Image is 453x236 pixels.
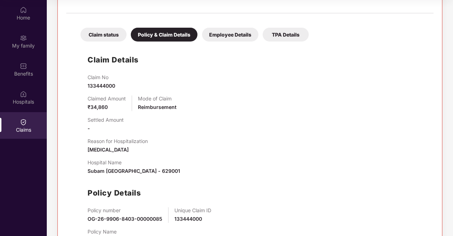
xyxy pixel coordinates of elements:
span: ₹34,860 [88,104,108,110]
span: 133444000 [88,83,115,89]
span: Reimbursement [138,104,177,110]
p: Policy number [88,207,162,213]
h1: Policy Details [88,187,141,199]
p: Policy Name [88,229,129,235]
img: svg+xml;base64,PHN2ZyBpZD0iSG9tZSIgeG1sbnM9Imh0dHA6Ly93d3cudzMub3JnLzIwMDAvc3ZnIiB3aWR0aD0iMjAiIG... [20,6,27,13]
img: svg+xml;base64,PHN2ZyBpZD0iQ2xhaW0iIHhtbG5zPSJodHRwOi8vd3d3LnczLm9yZy8yMDAwL3N2ZyIgd2lkdGg9IjIwIi... [20,119,27,126]
p: Settled Amount [88,117,124,123]
span: OG-26-9906-8403-00000085 [88,216,162,222]
div: TPA Details [263,28,309,42]
span: - [88,125,90,131]
span: Subam [GEOGRAPHIC_DATA] - 629001 [88,168,180,174]
div: Employee Details [202,28,258,42]
h1: Claim Details [88,54,139,66]
p: Hospital Name [88,159,180,165]
p: Claimed Amount [88,95,126,101]
img: svg+xml;base64,PHN2ZyB3aWR0aD0iMjAiIGhlaWdodD0iMjAiIHZpZXdCb3g9IjAgMCAyMCAyMCIgZmlsbD0ibm9uZSIgeG... [20,34,27,42]
p: Claim No [88,74,115,80]
span: 133444000 [174,216,202,222]
p: Unique Claim ID [174,207,211,213]
div: Claim status [80,28,127,42]
img: svg+xml;base64,PHN2ZyBpZD0iSG9zcGl0YWxzIiB4bWxucz0iaHR0cDovL3d3dy53My5vcmcvMjAwMC9zdmciIHdpZHRoPS... [20,90,27,98]
img: svg+xml;base64,PHN2ZyBpZD0iQmVuZWZpdHMiIHhtbG5zPSJodHRwOi8vd3d3LnczLm9yZy8yMDAwL3N2ZyIgd2lkdGg9Ij... [20,62,27,70]
span: [MEDICAL_DATA] [88,147,129,153]
p: Mode of Claim [138,95,177,101]
div: Policy & Claim Details [131,28,197,42]
p: Reason for Hospitalization [88,138,148,144]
